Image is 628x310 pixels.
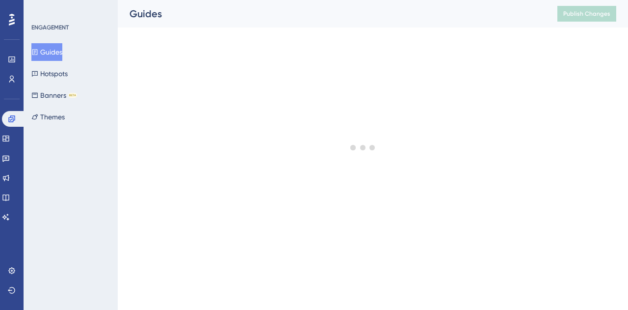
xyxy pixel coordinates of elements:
[68,93,77,98] div: BETA
[31,24,69,31] div: ENGAGEMENT
[557,6,616,22] button: Publish Changes
[31,43,62,61] button: Guides
[31,86,77,104] button: BannersBETA
[31,108,65,126] button: Themes
[130,7,533,21] div: Guides
[31,65,68,83] button: Hotspots
[563,10,610,18] span: Publish Changes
